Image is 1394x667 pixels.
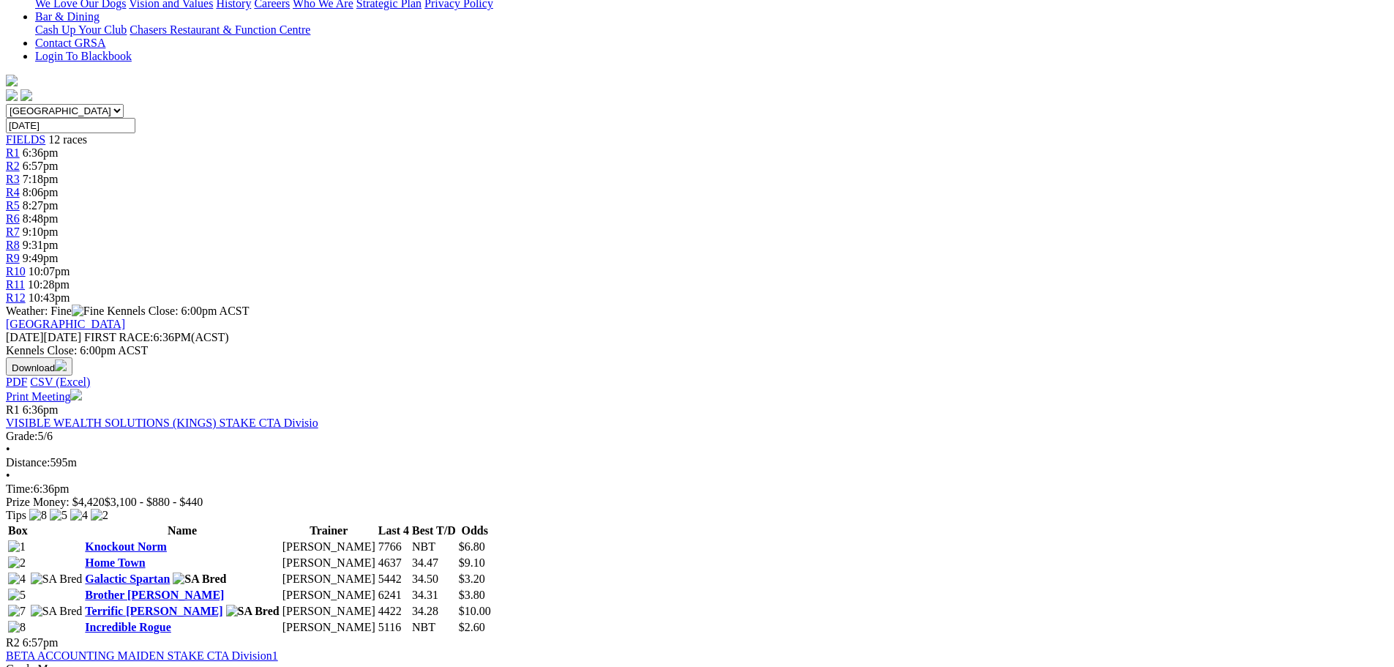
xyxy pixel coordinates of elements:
span: $9.10 [459,556,485,569]
span: 8:48pm [23,212,59,225]
a: Cash Up Your Club [35,23,127,36]
span: • [6,443,10,455]
span: 9:31pm [23,239,59,251]
a: R12 [6,291,26,304]
th: Trainer [282,523,376,538]
span: [DATE] [6,331,44,343]
a: R2 [6,160,20,172]
span: 8:27pm [23,199,59,212]
img: 5 [50,509,67,522]
span: Kennels Close: 6:00pm ACST [107,305,249,317]
span: 7:18pm [23,173,59,185]
img: 4 [70,509,88,522]
td: NBT [411,540,457,554]
span: 12 races [48,133,87,146]
td: 5442 [378,572,410,586]
a: R5 [6,199,20,212]
img: logo-grsa-white.png [6,75,18,86]
a: R8 [6,239,20,251]
span: Tips [6,509,26,521]
span: 6:36PM(ACST) [84,331,229,343]
img: twitter.svg [20,89,32,101]
td: 34.28 [411,604,457,619]
a: VISIBLE WEALTH SOLUTIONS (KINGS) STAKE CTA Divisio [6,417,318,429]
span: $2.60 [459,621,485,633]
img: SA Bred [31,605,83,618]
td: 4422 [378,604,410,619]
a: Galactic Spartan [85,573,170,585]
td: 5116 [378,620,410,635]
img: SA Bred [31,573,83,586]
a: Incredible Rogue [85,621,170,633]
td: 34.47 [411,556,457,570]
div: Prize Money: $4,420 [6,496,1388,509]
td: 34.31 [411,588,457,603]
span: Box [8,524,28,537]
span: 9:10pm [23,226,59,238]
td: 4637 [378,556,410,570]
button: Download [6,357,72,376]
a: Print Meeting [6,390,82,403]
th: Name [84,523,280,538]
a: R1 [6,146,20,159]
img: 1 [8,540,26,554]
span: • [6,469,10,482]
span: 8:06pm [23,186,59,198]
td: 6241 [378,588,410,603]
span: Grade: [6,430,38,442]
td: [PERSON_NAME] [282,540,376,554]
td: NBT [411,620,457,635]
span: $6.80 [459,540,485,553]
img: 8 [8,621,26,634]
span: 10:43pm [29,291,70,304]
span: 10:07pm [29,265,70,277]
span: 6:36pm [23,146,59,159]
a: FIELDS [6,133,45,146]
img: SA Bred [226,605,280,618]
img: 7 [8,605,26,618]
a: Brother [PERSON_NAME] [85,589,224,601]
div: Download [6,376,1388,389]
th: Odds [458,523,492,538]
a: CSV (Excel) [30,376,90,388]
input: Select date [6,118,135,133]
span: R4 [6,186,20,198]
span: $3,100 - $880 - $440 [105,496,203,508]
td: [PERSON_NAME] [282,604,376,619]
img: 2 [91,509,108,522]
img: SA Bred [173,573,226,586]
a: Login To Blackbook [35,50,132,62]
img: 8 [29,509,47,522]
a: Terrific [PERSON_NAME] [85,605,222,617]
th: Best T/D [411,523,457,538]
span: 10:28pm [28,278,70,291]
div: Kennels Close: 6:00pm ACST [6,344,1388,357]
div: 595m [6,456,1388,469]
a: R10 [6,265,26,277]
th: Last 4 [378,523,410,538]
a: R11 [6,278,25,291]
a: PDF [6,376,27,388]
td: [PERSON_NAME] [282,620,376,635]
td: [PERSON_NAME] [282,588,376,603]
span: [DATE] [6,331,81,343]
img: facebook.svg [6,89,18,101]
span: $10.00 [459,605,491,617]
a: Contact GRSA [35,37,105,49]
a: R7 [6,226,20,238]
a: BETA ACCOUNTING MAIDEN STAKE CTA Division1 [6,649,278,662]
span: Distance: [6,456,50,469]
img: printer.svg [70,389,82,400]
span: $3.20 [459,573,485,585]
span: $3.80 [459,589,485,601]
div: 5/6 [6,430,1388,443]
a: R9 [6,252,20,264]
div: 6:36pm [6,482,1388,496]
